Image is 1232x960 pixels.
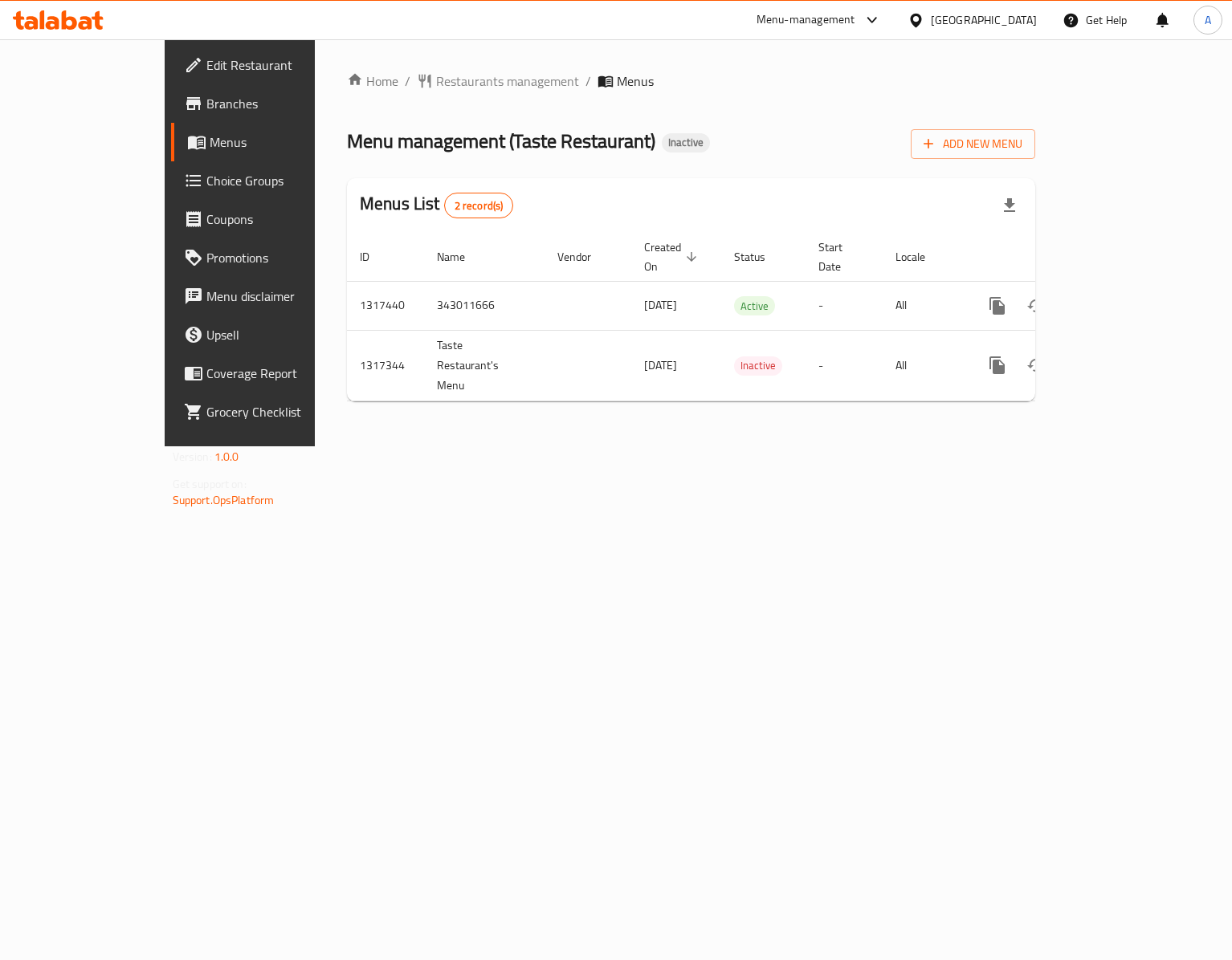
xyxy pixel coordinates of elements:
span: Version: [173,446,212,467]
td: Taste Restaurant's Menu [424,330,545,401]
span: Inactive [662,136,710,149]
span: Start Date [818,238,863,276]
span: Upsell [206,325,357,344]
td: - [806,281,883,330]
span: Choice Groups [206,171,357,190]
button: Add New Menu [911,129,1035,159]
span: 2 record(s) [445,198,513,214]
div: Inactive [734,356,782,376]
table: enhanced table [347,233,1145,401]
div: Export file [990,186,1029,225]
div: [GEOGRAPHIC_DATA] [931,11,1037,29]
td: 343011666 [424,281,545,330]
nav: breadcrumb [347,71,1035,91]
span: Created On [644,238,702,276]
span: Branches [206,94,357,113]
span: Menu disclaimer [206,287,357,306]
span: Grocery Checklist [206,402,357,421]
span: Restaurants management [436,71,579,91]
a: Home [347,71,398,91]
td: All [883,330,965,401]
span: Active [734,297,775,315]
h2: Menus List [360,192,513,218]
span: Promotions [206,248,357,267]
span: Menus [617,71,654,91]
span: Edit Restaurant [206,55,357,75]
span: Inactive [734,356,782,375]
button: more [978,287,1017,325]
a: Promotions [171,238,370,277]
div: Total records count [444,193,514,218]
li: / [585,71,591,91]
span: ID [360,247,390,266]
a: Choice Groups [171,161,370,200]
td: 1317344 [347,330,424,401]
td: All [883,281,965,330]
a: Branches [171,84,370,123]
a: Coupons [171,200,370,238]
td: 1317440 [347,281,424,330]
div: Menu-management [757,10,855,30]
th: Actions [965,233,1145,282]
a: Restaurants management [417,71,579,91]
a: Coverage Report [171,354,370,393]
span: Locale [895,247,946,266]
a: Edit Restaurant [171,46,370,84]
div: Active [734,296,775,315]
span: [DATE] [644,355,677,376]
div: Inactive [662,133,710,153]
button: more [978,346,1017,384]
span: 1.0.0 [214,446,239,467]
span: Menus [210,132,357,152]
span: Name [437,247,486,266]
span: A [1205,11,1211,29]
a: Menu disclaimer [171,277,370,315]
a: Support.OpsPlatform [173,490,275,511]
li: / [405,71,410,91]
span: Status [734,247,786,266]
a: Grocery Checklist [171,393,370,431]
button: Change Status [1017,346,1055,384]
a: Menus [171,123,370,161]
span: Menu management ( Taste Restaurant ) [347,123,655,159]
span: Coverage Report [206,364,357,383]
span: Coupons [206,209,357,229]
span: Get support on: [173,474,247,494]
span: Vendor [557,247,612,266]
span: [DATE] [644,295,677,315]
td: - [806,330,883,401]
a: Upsell [171,315,370,354]
span: Add New Menu [924,134,1022,154]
